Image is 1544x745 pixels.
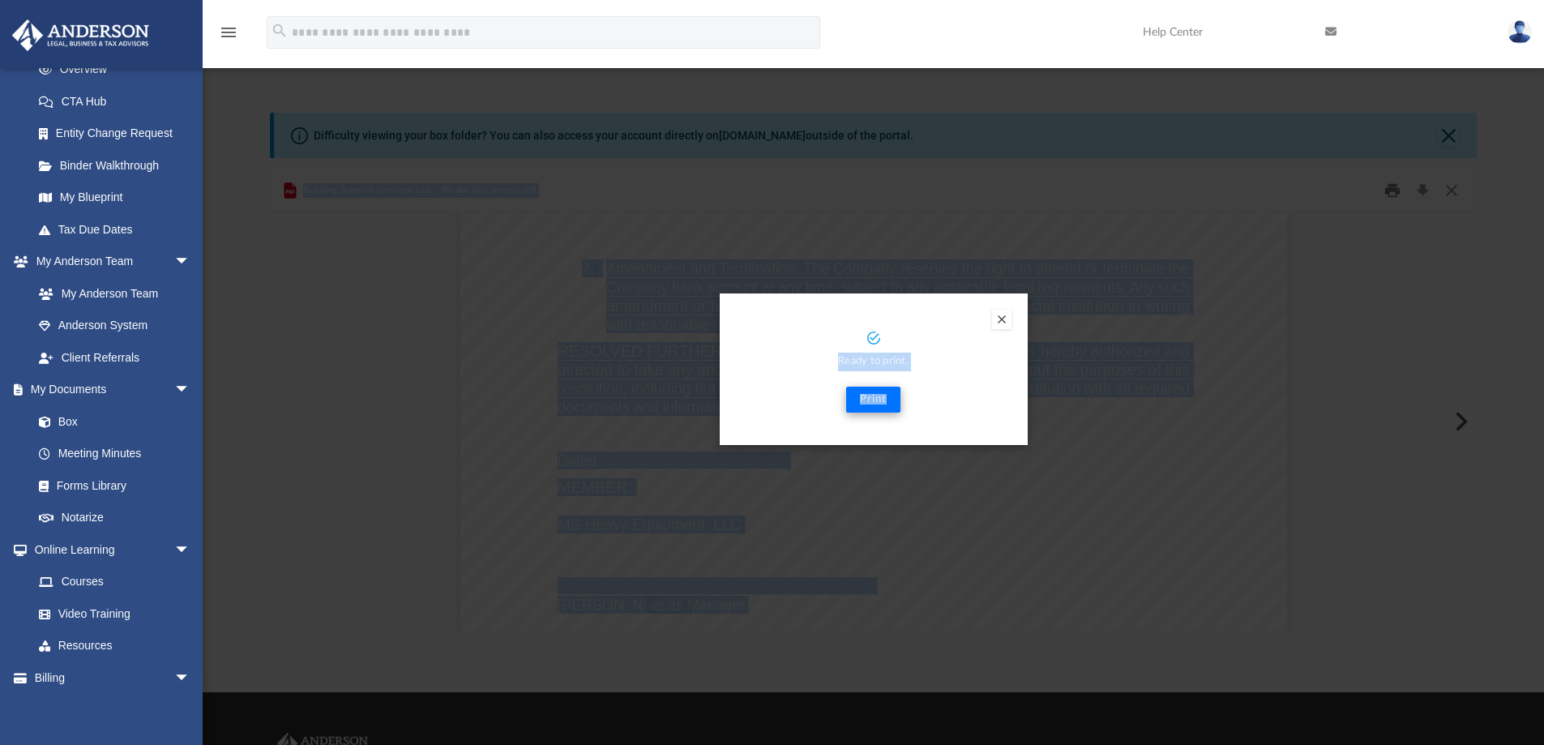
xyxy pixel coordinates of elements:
[271,22,289,40] i: search
[11,374,207,406] a: My Documentsarrow_drop_down
[23,85,215,118] a: CTA Hub
[270,169,1478,631] div: Preview
[174,533,207,567] span: arrow_drop_down
[23,54,215,86] a: Overview
[7,19,154,51] img: Anderson Advisors Platinum Portal
[23,630,207,662] a: Resources
[846,387,900,413] button: Print
[23,213,215,246] a: Tax Due Dates
[174,246,207,279] span: arrow_drop_down
[23,118,215,150] a: Entity Change Request
[23,469,199,502] a: Forms Library
[174,374,207,407] span: arrow_drop_down
[23,310,207,342] a: Anderson System
[23,438,207,470] a: Meeting Minutes
[11,533,207,566] a: Online Learningarrow_drop_down
[23,566,207,598] a: Courses
[23,277,199,310] a: My Anderson Team
[23,597,199,630] a: Video Training
[23,149,215,182] a: Binder Walkthrough
[736,353,1012,371] p: Ready to print.
[23,341,207,374] a: Client Referrals
[23,182,207,214] a: My Blueprint
[174,662,207,695] span: arrow_drop_down
[11,246,207,278] a: My Anderson Teamarrow_drop_down
[11,662,215,694] a: Billingarrow_drop_down
[23,405,199,438] a: Box
[219,31,238,42] a: menu
[23,502,207,534] a: Notarize
[1508,20,1532,44] img: User Pic
[219,23,238,42] i: menu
